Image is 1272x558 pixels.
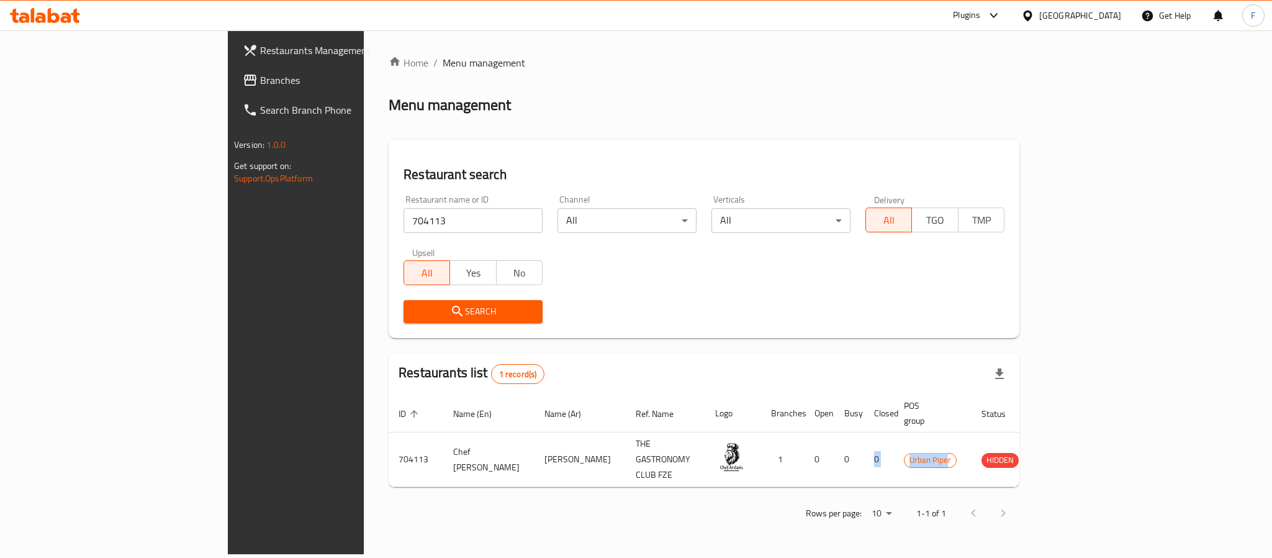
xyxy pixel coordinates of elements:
[981,453,1019,467] span: HIDDEN
[953,8,980,23] div: Plugins
[491,364,545,384] div: Total records count
[544,406,597,421] span: Name (Ar)
[864,432,894,487] td: 0
[981,453,1019,468] div: HIDDEN
[389,55,1019,70] nav: breadcrumb
[389,95,511,115] h2: Menu management
[917,211,953,229] span: TGO
[864,395,894,432] th: Closed
[981,406,1022,421] span: Status
[916,506,946,521] p: 1-1 of 1
[399,364,544,384] h2: Restaurants list
[963,211,999,229] span: TMP
[834,432,864,487] td: 0
[805,395,834,432] th: Open
[705,395,761,432] th: Logo
[233,65,440,95] a: Branches
[867,505,896,523] div: Rows per page:
[389,395,1080,487] table: enhanced table
[260,43,430,58] span: Restaurants Management
[260,103,430,117] span: Search Branch Phone
[958,208,1004,232] button: TMP
[911,208,958,232] button: TGO
[626,432,705,487] td: THE GASTRONOMY CLUB FZE
[496,260,543,285] button: No
[404,260,450,285] button: All
[904,398,957,428] span: POS group
[871,211,907,229] span: All
[711,208,850,233] div: All
[234,170,313,186] a: Support.OpsPlatform
[233,95,440,125] a: Search Branch Phone
[761,432,805,487] td: 1
[449,260,496,285] button: Yes
[761,395,805,432] th: Branches
[404,300,543,323] button: Search
[904,453,956,467] span: Urban Piper
[535,432,626,487] td: [PERSON_NAME]
[399,406,422,421] span: ID
[557,208,697,233] div: All
[404,165,1004,184] h2: Restaurant search
[260,73,430,88] span: Branches
[806,506,862,521] p: Rows per page:
[412,248,435,257] label: Upsell
[805,432,834,487] td: 0
[636,406,690,421] span: Ref. Name
[266,137,286,153] span: 1.0.0
[443,432,535,487] td: Chef [PERSON_NAME]
[453,406,508,421] span: Name (En)
[233,35,440,65] a: Restaurants Management
[1039,9,1121,22] div: [GEOGRAPHIC_DATA]
[502,264,538,282] span: No
[874,195,905,204] label: Delivery
[234,158,291,174] span: Get support on:
[865,208,912,232] button: All
[413,304,533,319] span: Search
[834,395,864,432] th: Busy
[409,264,445,282] span: All
[443,55,525,70] span: Menu management
[715,442,746,473] img: Chef Arslan’s
[985,359,1014,389] div: Export file
[455,264,491,282] span: Yes
[234,137,264,153] span: Version:
[492,368,544,380] span: 1 record(s)
[404,208,543,233] input: Search for restaurant name or ID..
[1251,9,1255,22] span: F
